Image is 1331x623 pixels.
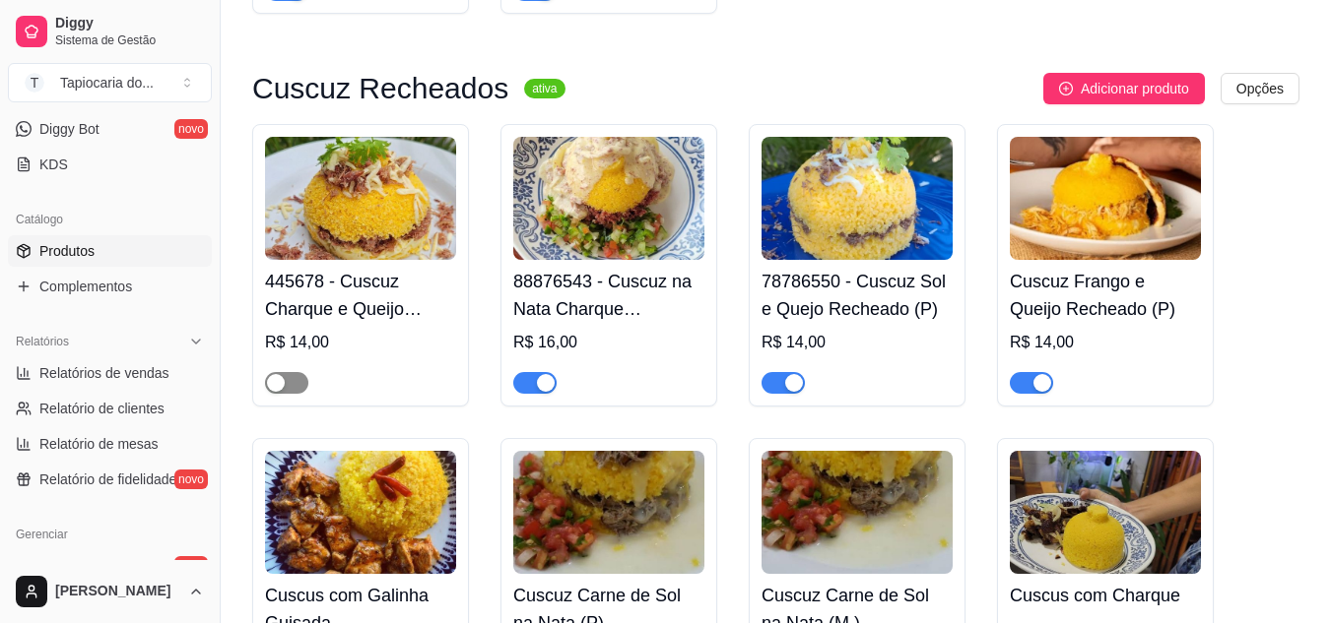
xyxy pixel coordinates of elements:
sup: ativa [524,79,565,98]
img: product-image [762,137,953,260]
img: product-image [1010,137,1201,260]
div: Gerenciar [8,519,212,550]
div: Catálogo [8,204,212,235]
span: Relatórios de vendas [39,363,169,383]
span: Adicionar produto [1081,78,1189,99]
div: Tapiocaria do ... [60,73,154,93]
div: R$ 14,00 [1010,331,1201,354]
button: [PERSON_NAME] [8,568,212,615]
span: Relatório de clientes [39,399,165,418]
span: KDS [39,155,68,174]
button: Adicionar produto [1043,73,1205,104]
h4: 445678 - Cuscuz Charque e Queijo Recheado (P) [265,268,456,323]
span: Sistema de Gestão [55,32,204,48]
a: Relatório de clientes [8,393,212,424]
span: T [25,73,44,93]
span: Relatório de mesas [39,434,159,454]
span: Relatório de fidelidade [39,469,176,489]
div: R$ 16,00 [513,331,704,354]
img: product-image [265,451,456,574]
h4: 78786550 - Cuscuz Sol e Quejo Recheado (P) [762,268,953,323]
a: DiggySistema de Gestão [8,8,212,55]
a: Entregadoresnovo [8,550,212,582]
a: Complementos [8,271,212,302]
span: Diggy Bot [39,119,100,139]
span: plus-circle [1059,82,1073,95]
a: Relatório de mesas [8,428,212,460]
div: R$ 14,00 [762,331,953,354]
img: product-image [265,137,456,260]
h4: 88876543 - Cuscuz na Nata Charque Acebolada (P) [513,268,704,323]
img: product-image [762,451,953,574]
h3: Cuscuz Recheados [252,77,508,100]
div: R$ 14,00 [265,331,456,354]
h4: Cuscus com Charque [1010,582,1201,609]
button: Opções [1221,73,1299,104]
span: [PERSON_NAME] [55,583,180,600]
img: product-image [513,451,704,574]
span: Complementos [39,277,132,296]
a: Produtos [8,235,212,267]
a: KDS [8,149,212,180]
a: Relatórios de vendas [8,357,212,389]
button: Select a team [8,63,212,102]
span: Entregadores [39,556,122,576]
h4: Cuscuz Frango e Queijo Recheado (P) [1010,268,1201,323]
img: product-image [513,137,704,260]
span: Relatórios [16,334,69,349]
img: product-image [1010,451,1201,574]
a: Relatório de fidelidadenovo [8,464,212,495]
span: Diggy [55,15,204,32]
span: Produtos [39,241,95,261]
a: Diggy Botnovo [8,113,212,145]
span: Opções [1236,78,1284,99]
